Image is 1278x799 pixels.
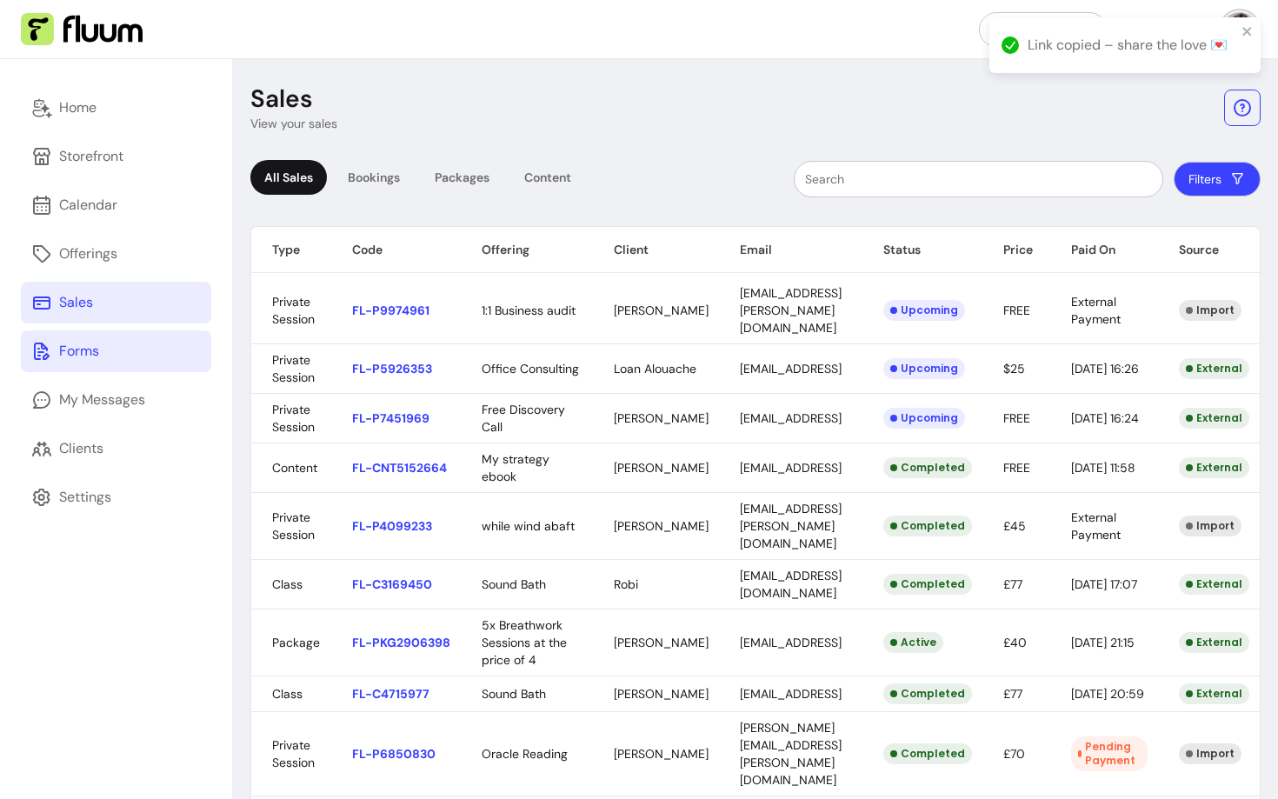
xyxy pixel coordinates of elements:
span: £77 [1003,576,1022,592]
span: 5x Breathwork Sessions at the price of 4 [482,617,567,668]
div: External [1179,408,1249,429]
div: Completed [883,457,972,478]
span: [DATE] 17:07 [1071,576,1137,592]
span: £40 [1003,635,1027,650]
p: FL-P6850830 [352,745,450,762]
span: Class [272,576,303,592]
span: Class [272,686,303,702]
span: $25 [1003,361,1025,376]
img: avatar [1222,12,1257,47]
p: View your sales [250,115,337,132]
span: [PERSON_NAME] [614,686,709,702]
div: Import [1179,300,1241,321]
div: Completed [883,683,972,704]
a: Clients [21,428,211,469]
th: Paid On [1050,227,1158,273]
span: [EMAIL_ADDRESS][DOMAIN_NAME] [740,568,842,601]
span: FREE [1003,303,1030,318]
div: Settings [59,487,111,508]
div: Packages [421,160,503,195]
span: [PERSON_NAME] [614,410,709,426]
div: Content [510,160,585,195]
button: Filters [1174,162,1261,196]
a: Refer & Earn [979,12,1107,47]
span: Private Session [272,294,315,327]
div: Link copied – share the love 💌 [1028,35,1236,56]
span: [EMAIL_ADDRESS] [740,410,842,426]
div: Import [1179,516,1241,536]
span: External Payment [1071,294,1121,327]
span: [DATE] 11:58 [1071,460,1135,476]
th: Email [719,227,862,273]
span: [EMAIL_ADDRESS] [740,635,842,650]
p: Sales [250,83,313,115]
a: Forms [21,330,211,372]
th: Client [593,227,719,273]
p: FL-C4715977 [352,685,450,702]
th: Price [982,227,1050,273]
a: Offerings [21,233,211,275]
span: Loan Alouache [614,361,696,376]
div: Sales [59,292,93,313]
div: Active [883,632,943,653]
div: Import [1179,743,1241,764]
span: Private Session [272,352,315,385]
th: Source [1158,227,1260,273]
div: External [1179,632,1249,653]
div: External [1179,457,1249,478]
div: Forms [59,341,99,362]
span: £70 [1003,746,1025,762]
span: Private Session [272,737,315,770]
span: [EMAIL_ADDRESS][PERSON_NAME][DOMAIN_NAME] [740,501,842,551]
img: Fluum Logo [21,13,143,46]
a: Settings [21,476,211,518]
p: FL-P4099233 [352,517,450,535]
div: Completed [883,516,972,536]
div: External [1179,574,1249,595]
a: Sales [21,282,211,323]
th: Offering [461,227,593,273]
p: FL-CNT5152664 [352,459,450,476]
a: Calendar [21,184,211,226]
div: Upcoming [883,358,965,379]
input: Search [805,170,1152,188]
span: [EMAIL_ADDRESS] [740,460,842,476]
span: [PERSON_NAME][EMAIL_ADDRESS][PERSON_NAME][DOMAIN_NAME] [740,720,842,788]
div: Clients [59,438,103,459]
div: Upcoming [883,300,965,321]
span: £77 [1003,686,1022,702]
span: Sound Bath [482,686,546,702]
span: My strategy ebook [482,451,549,484]
span: Content [272,460,317,476]
span: [PERSON_NAME] [614,518,709,534]
span: [PERSON_NAME] [614,746,709,762]
span: Office Consulting [482,361,579,376]
span: FREE [1003,410,1030,426]
a: My Messages [21,379,211,421]
div: All Sales [250,160,327,195]
div: Bookings [334,160,414,195]
span: [DATE] 16:26 [1071,361,1139,376]
button: close [1241,24,1254,38]
div: Upcoming [883,408,965,429]
span: [EMAIL_ADDRESS][PERSON_NAME][DOMAIN_NAME] [740,285,842,336]
span: [EMAIL_ADDRESS] [740,361,842,376]
p: FL-C3169450 [352,576,450,593]
span: Free Discovery Call [482,402,565,435]
p: FL-PKG2906398 [352,634,450,651]
span: [EMAIL_ADDRESS] [740,686,842,702]
span: [PERSON_NAME] [614,460,709,476]
span: [PERSON_NAME] [614,303,709,318]
a: Storefront [21,136,211,177]
th: Type [251,227,331,273]
span: Sound Bath [482,576,546,592]
span: [DATE] 16:24 [1071,410,1139,426]
div: External [1179,683,1249,704]
span: External Payment [1071,509,1121,543]
a: Home [21,87,211,129]
span: Private Session [272,509,315,543]
span: Private Session [272,402,315,435]
span: Package [272,635,320,650]
div: Offerings [59,243,117,264]
span: Robi [614,576,638,592]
